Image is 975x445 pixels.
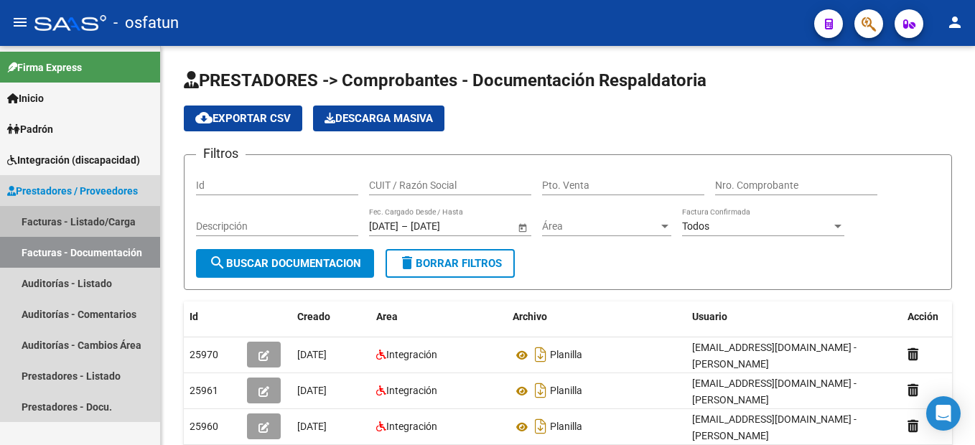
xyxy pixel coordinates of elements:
[926,396,961,431] div: Open Intercom Messenger
[686,301,902,332] datatable-header-cell: Usuario
[550,385,582,397] span: Planilla
[11,14,29,31] mat-icon: menu
[113,7,179,39] span: - osfatun
[190,385,218,396] span: 25961
[209,257,361,270] span: Buscar Documentacion
[531,379,550,402] i: Descargar documento
[297,421,327,432] span: [DATE]
[184,301,241,332] datatable-header-cell: Id
[209,254,226,271] mat-icon: search
[386,421,437,432] span: Integración
[682,220,709,232] span: Todos
[515,220,530,235] button: Open calendar
[411,220,481,233] input: Fecha fin
[190,421,218,432] span: 25960
[531,343,550,366] i: Descargar documento
[692,342,857,370] span: [EMAIL_ADDRESS][DOMAIN_NAME] - [PERSON_NAME]
[513,311,547,322] span: Archivo
[291,301,370,332] datatable-header-cell: Creado
[325,112,433,125] span: Descarga Masiva
[692,413,857,441] span: [EMAIL_ADDRESS][DOMAIN_NAME] - [PERSON_NAME]
[313,106,444,131] button: Descarga Masiva
[195,109,213,126] mat-icon: cloud_download
[376,311,398,322] span: Area
[386,349,437,360] span: Integración
[401,220,408,233] span: –
[386,249,515,278] button: Borrar Filtros
[313,106,444,131] app-download-masive: Descarga masiva de comprobantes (adjuntos)
[7,90,44,106] span: Inicio
[370,301,507,332] datatable-header-cell: Area
[369,220,398,233] input: Fecha inicio
[190,311,198,322] span: Id
[908,311,938,322] span: Acción
[184,70,706,90] span: PRESTADORES -> Comprobantes - Documentación Respaldatoria
[190,349,218,360] span: 25970
[297,311,330,322] span: Creado
[196,249,374,278] button: Buscar Documentacion
[386,385,437,396] span: Integración
[7,183,138,199] span: Prestadores / Proveedores
[946,14,964,31] mat-icon: person
[902,301,974,332] datatable-header-cell: Acción
[196,144,246,164] h3: Filtros
[398,257,502,270] span: Borrar Filtros
[692,378,857,406] span: [EMAIL_ADDRESS][DOMAIN_NAME] - [PERSON_NAME]
[7,60,82,75] span: Firma Express
[550,421,582,433] span: Planilla
[297,349,327,360] span: [DATE]
[507,301,686,332] datatable-header-cell: Archivo
[398,254,416,271] mat-icon: delete
[184,106,302,131] button: Exportar CSV
[7,152,140,168] span: Integración (discapacidad)
[692,311,727,322] span: Usuario
[542,220,658,233] span: Área
[195,112,291,125] span: Exportar CSV
[531,415,550,438] i: Descargar documento
[550,350,582,361] span: Planilla
[297,385,327,396] span: [DATE]
[7,121,53,137] span: Padrón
